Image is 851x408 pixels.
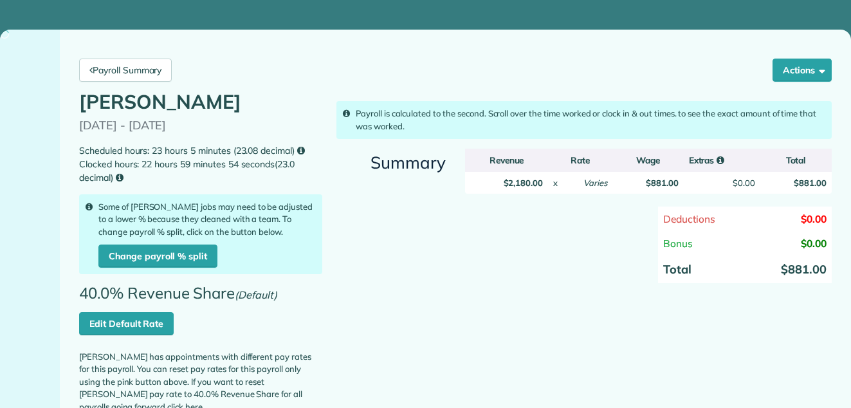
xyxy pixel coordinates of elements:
th: Revenue [465,149,548,172]
th: Extras [684,149,760,172]
h1: [PERSON_NAME] [79,91,322,113]
h3: Summary [336,154,446,172]
small: Scheduled hours: 23 hours 5 minutes (23.08 decimal) Clocked hours: 22 hours 59 minutes 54 seconds... [79,144,322,185]
a: Change payroll % split [98,245,217,268]
em: (Default) [235,288,277,301]
strong: Total [663,262,691,277]
div: $0.00 [733,177,755,189]
strong: $2,180.00 [504,178,544,188]
strong: $881.00 [646,178,679,188]
th: Rate [548,149,612,172]
span: Bonus [663,237,693,250]
p: [DATE] - [DATE] [79,119,322,132]
span: 40.0% Revenue Share [79,284,284,311]
div: x [553,177,558,189]
div: Payroll is calculated to the second. Scroll over the time worked or clock in & out times. to see ... [336,101,832,139]
span: Deductions [663,212,715,225]
div: Some of [PERSON_NAME] jobs may need to be adjusted to a lower % because they cleaned with a team.... [79,194,322,275]
strong: $881.00 [781,262,827,277]
a: Payroll Summary [79,59,172,82]
a: Edit Default Rate [79,312,174,335]
span: $0.00 [801,237,827,250]
em: Varies [583,178,607,188]
span: $0.00 [801,212,827,225]
strong: $881.00 [794,178,827,188]
button: Actions [773,59,832,82]
th: Total [760,149,832,172]
th: Wage [612,149,684,172]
